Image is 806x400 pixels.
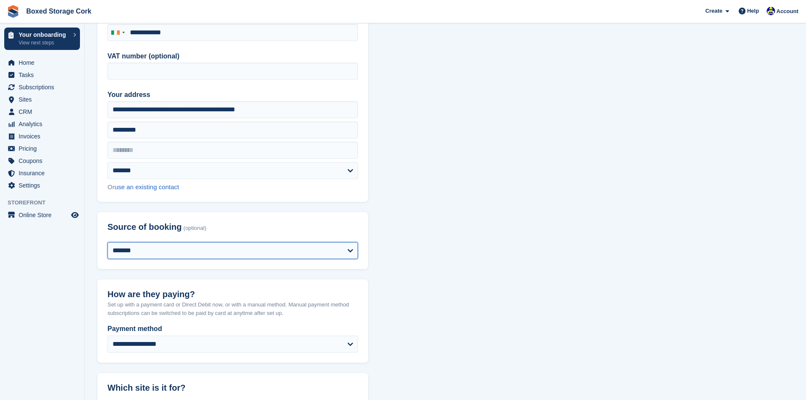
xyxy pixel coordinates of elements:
[767,7,775,15] img: Vincent
[115,183,179,190] a: use an existing contact
[4,106,80,118] a: menu
[8,199,84,207] span: Storefront
[705,7,722,15] span: Create
[70,210,80,220] a: Preview store
[4,118,80,130] a: menu
[4,167,80,179] a: menu
[107,51,358,61] label: VAT number (optional)
[19,57,69,69] span: Home
[107,383,358,393] h2: Which site is it for?
[19,94,69,105] span: Sites
[19,81,69,93] span: Subscriptions
[4,69,80,81] a: menu
[4,209,80,221] a: menu
[19,143,69,154] span: Pricing
[19,32,69,38] p: Your onboarding
[747,7,759,15] span: Help
[19,167,69,179] span: Insurance
[4,94,80,105] a: menu
[19,155,69,167] span: Coupons
[19,118,69,130] span: Analytics
[4,81,80,93] a: menu
[4,155,80,167] a: menu
[107,90,358,100] label: Your address
[4,57,80,69] a: menu
[184,225,206,232] span: (optional)
[7,5,19,18] img: stora-icon-8386f47178a22dfd0bd8f6a31ec36ba5ce8667c1dd55bd0f319d3a0aa187defe.svg
[107,290,358,299] h2: How are they paying?
[4,130,80,142] a: menu
[4,28,80,50] a: Your onboarding View next steps
[19,106,69,118] span: CRM
[4,143,80,154] a: menu
[4,179,80,191] a: menu
[19,209,69,221] span: Online Store
[107,301,358,317] p: Set up with a payment card or Direct Debit now, or with a manual method. Manual payment method su...
[19,69,69,81] span: Tasks
[108,25,127,41] div: Ireland: +353
[19,39,69,47] p: View next steps
[776,7,798,16] span: Account
[19,130,69,142] span: Invoices
[19,179,69,191] span: Settings
[107,324,358,334] label: Payment method
[23,4,95,18] a: Boxed Storage Cork
[107,222,182,232] span: Source of booking
[107,182,358,192] div: Or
